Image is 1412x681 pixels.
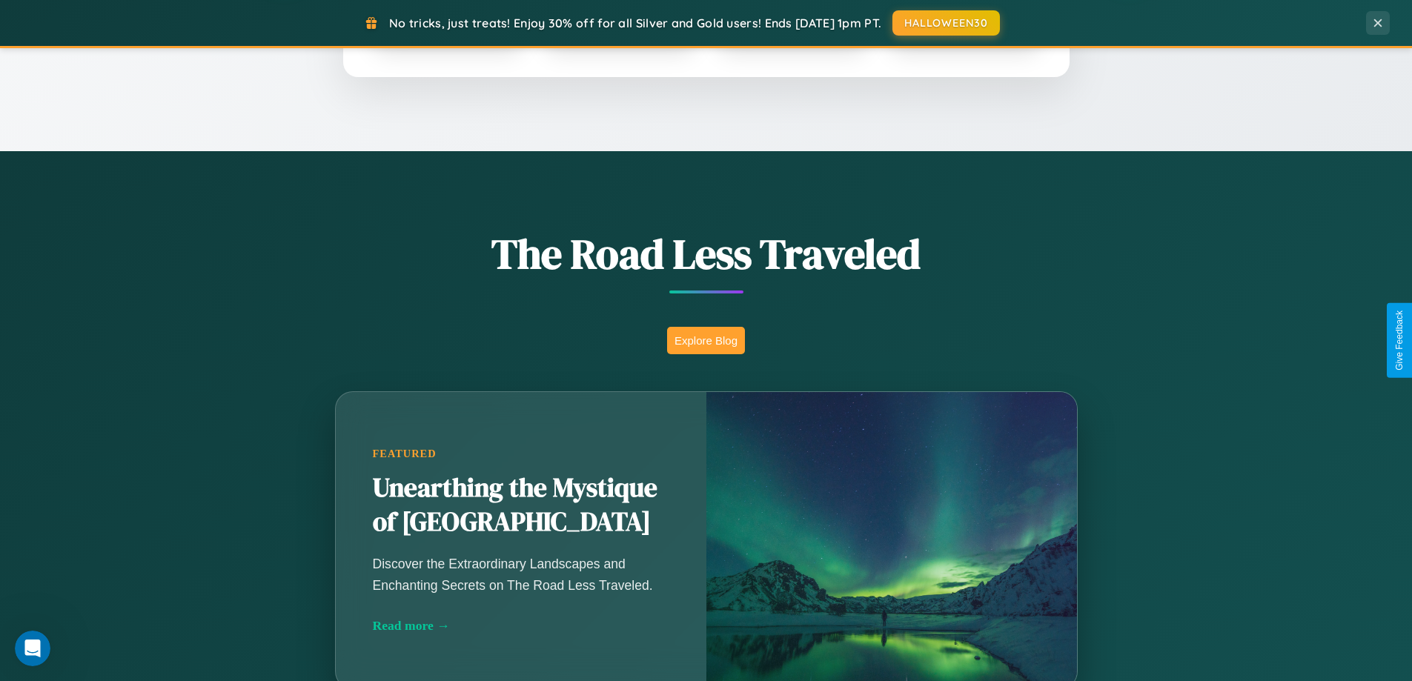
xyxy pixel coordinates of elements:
button: HALLOWEEN30 [892,10,1000,36]
p: Discover the Extraordinary Landscapes and Enchanting Secrets on The Road Less Traveled. [373,554,669,595]
div: Featured [373,448,669,460]
button: Explore Blog [667,327,745,354]
span: No tricks, just treats! Enjoy 30% off for all Silver and Gold users! Ends [DATE] 1pm PT. [389,16,881,30]
h2: Unearthing the Mystique of [GEOGRAPHIC_DATA] [373,471,669,539]
iframe: Intercom live chat [15,631,50,666]
div: Give Feedback [1394,310,1405,371]
div: Read more → [373,618,669,634]
h1: The Road Less Traveled [262,225,1151,282]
